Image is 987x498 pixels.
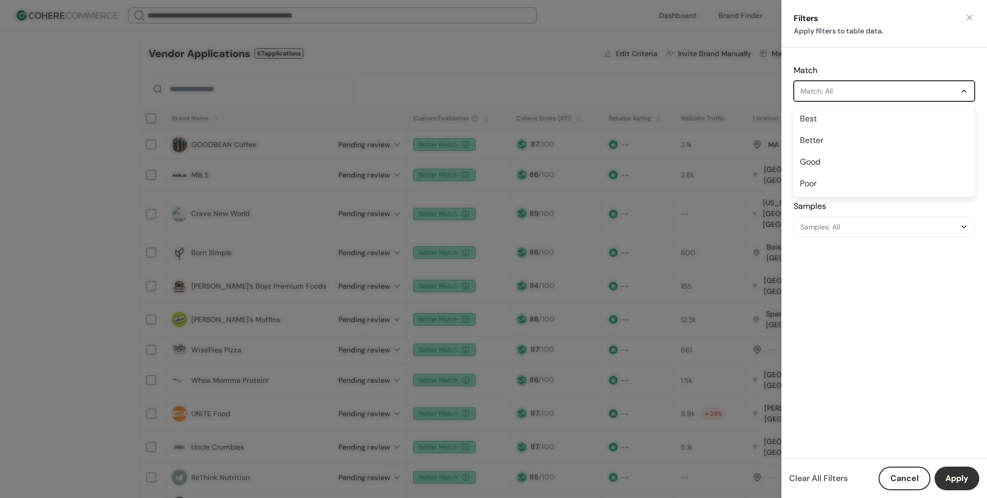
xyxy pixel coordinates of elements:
div: Apply filters to table data. [794,25,883,37]
label: Samples [794,201,826,211]
span: Best [800,113,817,125]
button: Cancel [879,467,930,490]
button: Apply [935,467,979,490]
div: Clear All Filters [789,472,848,485]
span: Good [800,156,820,168]
span: Poor [800,177,817,190]
div: Filters [794,12,883,25]
span: Better [800,134,824,147]
label: Match [794,65,817,76]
